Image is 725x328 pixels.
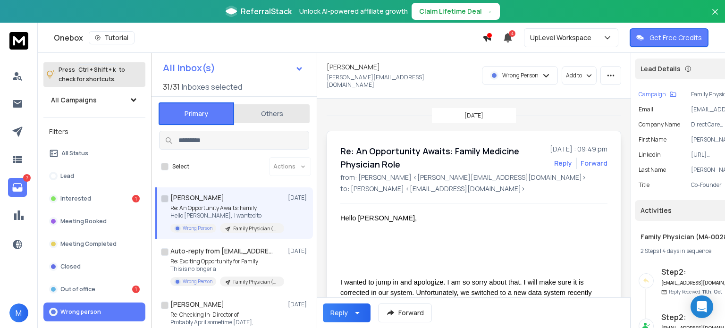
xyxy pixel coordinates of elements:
[60,286,95,293] p: Out of office
[43,91,145,109] button: All Campaigns
[662,247,711,255] span: 4 days in sequence
[132,286,140,293] div: 1
[170,212,284,219] p: Hello [PERSON_NAME], I wanted to
[630,28,708,47] button: Get Free Credits
[60,195,91,202] p: Interested
[60,218,107,225] p: Meeting Booked
[43,303,145,321] button: Wrong person
[182,81,242,93] h3: Inboxes selected
[43,257,145,276] button: Closed
[170,193,224,202] h1: [PERSON_NAME]
[59,65,125,84] p: Press to check for shortcuts.
[566,72,582,79] p: Add to
[709,6,721,28] button: Close banner
[170,258,284,265] p: Re: Exciting Opportunity for Family
[77,64,117,75] span: Ctrl + Shift + k
[639,166,666,174] p: Last Name
[691,295,713,318] div: Open Intercom Messenger
[486,7,492,16] span: →
[330,308,348,318] div: Reply
[530,33,595,42] p: UpLevel Workspace
[170,319,284,326] p: Probably April sometime [DATE],
[554,159,572,168] button: Reply
[170,265,284,273] p: This is no longer a
[323,303,371,322] button: Reply
[639,91,666,98] p: Campaign
[241,6,292,17] span: ReferralStack
[639,121,680,128] p: Company Name
[639,151,661,159] p: linkedin
[340,184,607,193] p: to: [PERSON_NAME] <[EMAIL_ADDRESS][DOMAIN_NAME]>
[9,303,28,322] button: M
[340,277,600,308] div: I wanted to jump in and apologize. I am so sorry about that. I will make sure it is corrected in ...
[51,95,97,105] h1: All Campaigns
[60,172,74,180] p: Lead
[163,63,215,73] h1: All Inbox(s)
[43,212,145,231] button: Meeting Booked
[378,303,432,322] button: Forward
[43,235,145,253] button: Meeting Completed
[649,33,702,42] p: Get Free Credits
[43,167,145,185] button: Lead
[132,195,140,202] div: 1
[60,308,101,316] p: Wrong person
[288,301,309,308] p: [DATE]
[43,125,145,138] h3: Filters
[639,91,676,98] button: Campaign
[340,213,600,223] div: Hello [PERSON_NAME],
[639,181,649,189] p: title
[234,103,310,124] button: Others
[340,144,544,171] h1: Re: An Opportunity Awaits: Family Medicine Physician Role
[170,311,284,319] p: Re: Checking In: Director of
[639,106,653,113] p: Email
[183,225,212,232] p: Wrong Person
[464,112,483,119] p: [DATE]
[172,163,189,170] label: Select
[550,144,607,154] p: [DATE] : 09:49 pm
[159,102,234,125] button: Primary
[233,278,278,286] p: Family Physician (MA-0028)
[89,31,135,44] button: Tutorial
[61,150,88,157] p: All Status
[183,278,212,285] p: Wrong Person
[669,288,722,295] p: Reply Received
[8,178,27,197] a: 7
[170,204,284,212] p: Re: An Opportunity Awaits: Family
[60,240,117,248] p: Meeting Completed
[327,62,380,72] h1: [PERSON_NAME]
[163,81,180,93] span: 31 / 31
[43,189,145,208] button: Interested1
[502,72,539,79] p: Wrong Person
[509,30,515,37] span: 4
[299,7,408,16] p: Unlock AI-powered affiliate growth
[43,144,145,163] button: All Status
[327,74,471,89] p: [PERSON_NAME][EMAIL_ADDRESS][DOMAIN_NAME]
[155,59,311,77] button: All Inbox(s)
[702,288,722,295] span: 11th, Oct
[43,280,145,299] button: Out of office1
[60,263,81,270] p: Closed
[581,159,607,168] div: Forward
[639,136,666,143] p: First Name
[412,3,500,20] button: Claim Lifetime Deal→
[288,194,309,202] p: [DATE]
[23,174,31,182] p: 7
[170,246,274,256] h1: Auto-reply from [EMAIL_ADDRESS][DOMAIN_NAME]
[170,300,224,309] h1: [PERSON_NAME]
[641,64,681,74] p: Lead Details
[54,31,482,44] div: Onebox
[641,247,659,255] span: 2 Steps
[233,225,278,232] p: Family Physician (MA-0028)
[288,247,309,255] p: [DATE]
[340,173,607,182] p: from: [PERSON_NAME] <[PERSON_NAME][EMAIL_ADDRESS][DOMAIN_NAME]>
